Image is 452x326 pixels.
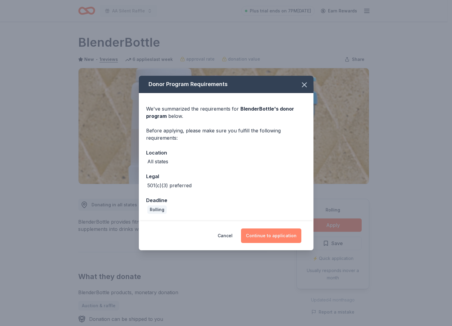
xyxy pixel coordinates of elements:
[241,228,301,243] button: Continue to application
[147,182,192,189] div: 501(c)(3) preferred
[146,172,306,180] div: Legal
[146,149,306,157] div: Location
[146,196,306,204] div: Deadline
[147,158,168,165] div: All states
[218,228,233,243] button: Cancel
[146,105,306,120] div: We've summarized the requirements for below.
[139,76,313,93] div: Donor Program Requirements
[147,205,167,214] div: Rolling
[146,127,306,141] div: Before applying, please make sure you fulfill the following requirements:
